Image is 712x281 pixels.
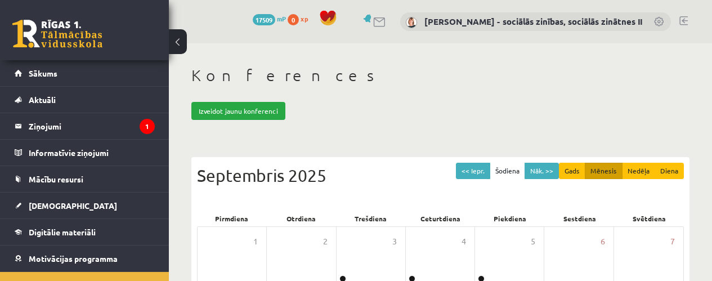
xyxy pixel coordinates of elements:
a: Motivācijas programma [15,246,155,271]
span: 6 [601,235,605,248]
span: 17509 [253,14,275,25]
a: [PERSON_NAME] - sociālās zinības, sociālās zinātnes II [424,16,642,27]
a: Izveidot jaunu konferenci [191,102,285,120]
a: [DEMOGRAPHIC_DATA] [15,193,155,218]
div: Otrdiena [267,211,337,226]
a: Informatīvie ziņojumi [15,140,155,166]
a: 0 xp [288,14,314,23]
i: 1 [140,119,155,134]
span: 2 [323,235,328,248]
legend: Ziņojumi [29,113,155,139]
div: Sestdiena [545,211,615,226]
button: Nāk. >> [525,163,559,179]
span: Motivācijas programma [29,253,118,264]
span: 5 [531,235,535,248]
span: Sākums [29,68,57,78]
div: Piekdiena [475,211,545,226]
div: Ceturtdiena [406,211,476,226]
div: Pirmdiena [197,211,267,226]
a: Aktuāli [15,87,155,113]
div: Septembris 2025 [197,163,684,188]
button: Nedēļa [622,163,655,179]
button: << Iepr. [456,163,490,179]
span: 3 [392,235,397,248]
a: Digitālie materiāli [15,219,155,245]
h1: Konferences [191,66,689,85]
a: Sākums [15,60,155,86]
button: Gads [559,163,585,179]
a: Rīgas 1. Tālmācības vidusskola [12,20,102,48]
span: 4 [462,235,466,248]
span: 1 [253,235,258,248]
img: Anita Jozus - sociālās zinības, sociālās zinātnes II [406,17,417,28]
span: xp [301,14,308,23]
a: Mācību resursi [15,166,155,192]
span: Mācību resursi [29,174,83,184]
span: Aktuāli [29,95,56,105]
span: mP [277,14,286,23]
a: 17509 mP [253,14,286,23]
button: Mēnesis [585,163,623,179]
span: Digitālie materiāli [29,227,96,237]
legend: Informatīvie ziņojumi [29,140,155,166]
div: Trešdiena [336,211,406,226]
span: 7 [670,235,675,248]
button: Šodiena [490,163,525,179]
button: Diena [655,163,684,179]
span: 0 [288,14,299,25]
div: Svētdiena [614,211,684,226]
a: Ziņojumi1 [15,113,155,139]
span: [DEMOGRAPHIC_DATA] [29,200,117,211]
